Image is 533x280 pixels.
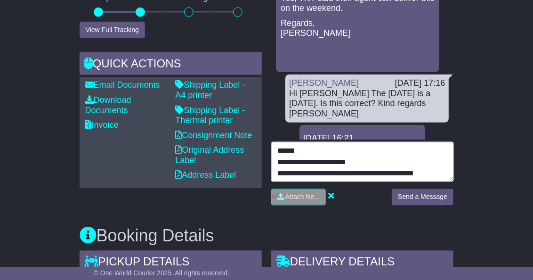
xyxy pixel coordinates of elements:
a: Original Address Label [175,145,244,165]
div: Pickup Details [80,251,262,276]
div: Quick Actions [80,52,262,78]
button: Send a Message [392,189,453,206]
div: Hi [PERSON_NAME] The [DATE] is a [DATE]. Is this correct? Kind regards [PERSON_NAME] [289,89,445,119]
a: Shipping Label - Thermal printer [175,106,245,125]
button: View Full Tracking [80,22,145,38]
a: [PERSON_NAME] [289,78,359,88]
h3: Booking Details [80,227,454,246]
p: Regards, [PERSON_NAME] [281,18,435,39]
div: [DATE] 16:21 [303,133,421,144]
span: © One World Courier 2025. All rights reserved. [94,269,230,277]
div: [DATE] 17:16 [395,78,445,89]
a: Consignment Note [175,131,252,140]
a: Download Documents [85,95,131,115]
a: Address Label [175,171,236,180]
a: Email Documents [85,80,160,90]
a: Shipping Label - A4 printer [175,80,245,100]
div: Delivery Details [271,251,453,276]
a: Invoice [85,120,119,130]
